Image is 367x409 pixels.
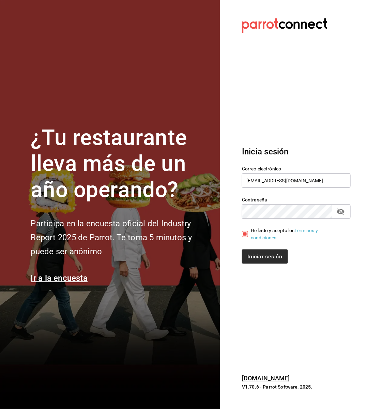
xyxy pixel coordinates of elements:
[242,375,290,382] a: [DOMAIN_NAME]
[31,273,88,283] a: Ir a la encuesta
[31,217,212,258] h2: Participa en la encuesta oficial del Industry Report 2025 de Parrot. Te toma 5 minutos y puede se...
[242,146,351,158] h3: Inicia sesión
[251,228,318,240] a: Términos y condiciones.
[242,173,351,188] input: Ingresa tu correo electrónico
[335,206,347,217] button: passwordField
[242,197,351,202] label: Contraseña
[242,384,351,391] p: V1.70.6 - Parrot Software, 2025.
[242,166,351,171] label: Correo electrónico
[31,125,212,203] h1: ¿Tu restaurante lleva más de un año operando?
[242,249,288,264] button: Iniciar sesión
[251,227,345,241] div: He leído y acepto los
